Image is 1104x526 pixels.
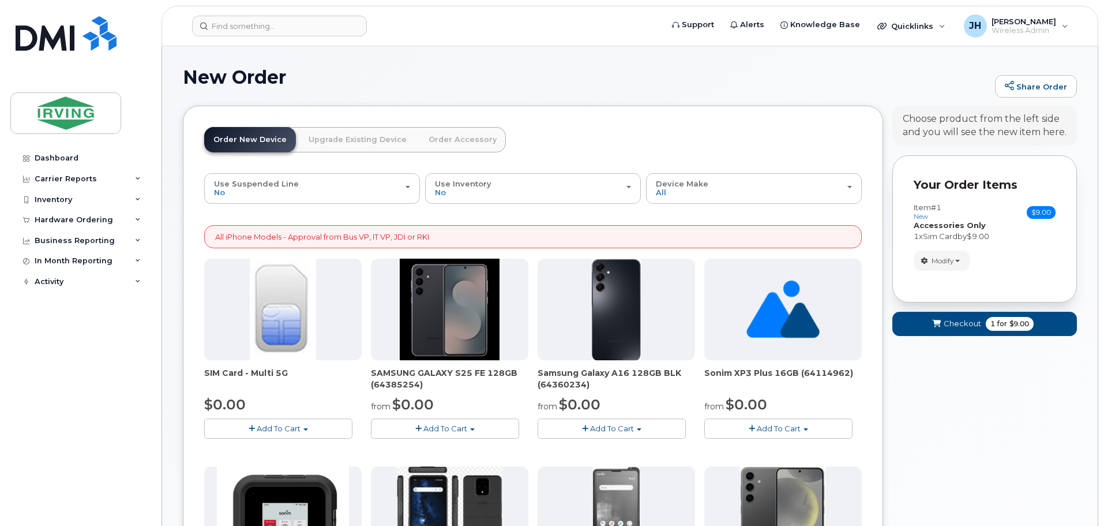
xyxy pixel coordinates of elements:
span: $9.00 [1009,319,1029,329]
span: Use Inventory [435,179,491,188]
span: $0.00 [559,396,600,413]
span: $9.00 [967,232,989,241]
button: Device Make All [646,173,862,203]
button: Add To Cart [538,419,686,439]
img: image-20250915-182548.jpg [400,259,500,360]
span: Add To Cart [423,424,467,433]
span: #1 [931,203,941,212]
img: no_image_found-2caef05468ed5679b831cfe6fc140e25e0c280774317ffc20a367ab7fd17291e.png [746,259,820,360]
img: 00D627D4-43E9-49B7-A367-2C99342E128C.jpg [250,259,316,360]
span: Add To Cart [590,424,634,433]
span: $0.00 [392,396,434,413]
span: Use Suspended Line [214,179,299,188]
div: SIM Card - Multi 5G [204,367,362,390]
p: All iPhone Models - Approval from Bus VP, IT VP, JDI or RKI [215,232,429,243]
button: Use Suspended Line No [204,173,420,203]
div: SAMSUNG GALAXY S25 FE 128GB (64385254) [371,367,528,390]
p: Your Order Items [914,177,1056,193]
small: from [371,401,390,412]
strong: Accessories Only [914,221,986,230]
span: Modify [932,256,954,266]
span: Add To Cart [257,424,301,433]
button: Add To Cart [204,419,352,439]
h1: New Order [183,67,989,87]
div: Samsung Galaxy A16 128GB BLK (64360234) [538,367,695,390]
button: Modify [914,251,970,271]
span: All [656,188,666,197]
span: $9.00 [1027,206,1056,219]
a: Upgrade Existing Device [299,127,416,152]
span: for [995,319,1009,329]
span: Checkout [944,318,981,329]
img: A16_-_JDI.png [592,259,641,360]
a: Order Accessory [419,127,506,152]
span: 1 [914,232,919,241]
span: No [435,188,446,197]
button: Add To Cart [371,419,519,439]
small: new [914,212,928,221]
a: Order New Device [204,127,296,152]
small: from [538,401,557,412]
a: Share Order [995,75,1077,98]
span: $0.00 [204,396,246,413]
button: Add To Cart [704,419,853,439]
button: Checkout 1 for $9.00 [892,312,1077,335]
button: Use Inventory No [425,173,641,203]
div: Sonim XP3 Plus 16GB (64114962) [704,367,862,390]
span: No [214,188,225,197]
small: from [704,401,724,412]
span: $0.00 [726,396,767,413]
span: Sim Card [923,232,957,241]
div: x by [914,231,1056,242]
span: Device Make [656,179,708,188]
div: Choose product from the left side and you will see the new item here. [903,113,1067,139]
h3: Item [914,203,941,220]
span: 1 [990,319,995,329]
span: Add To Cart [757,424,801,433]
